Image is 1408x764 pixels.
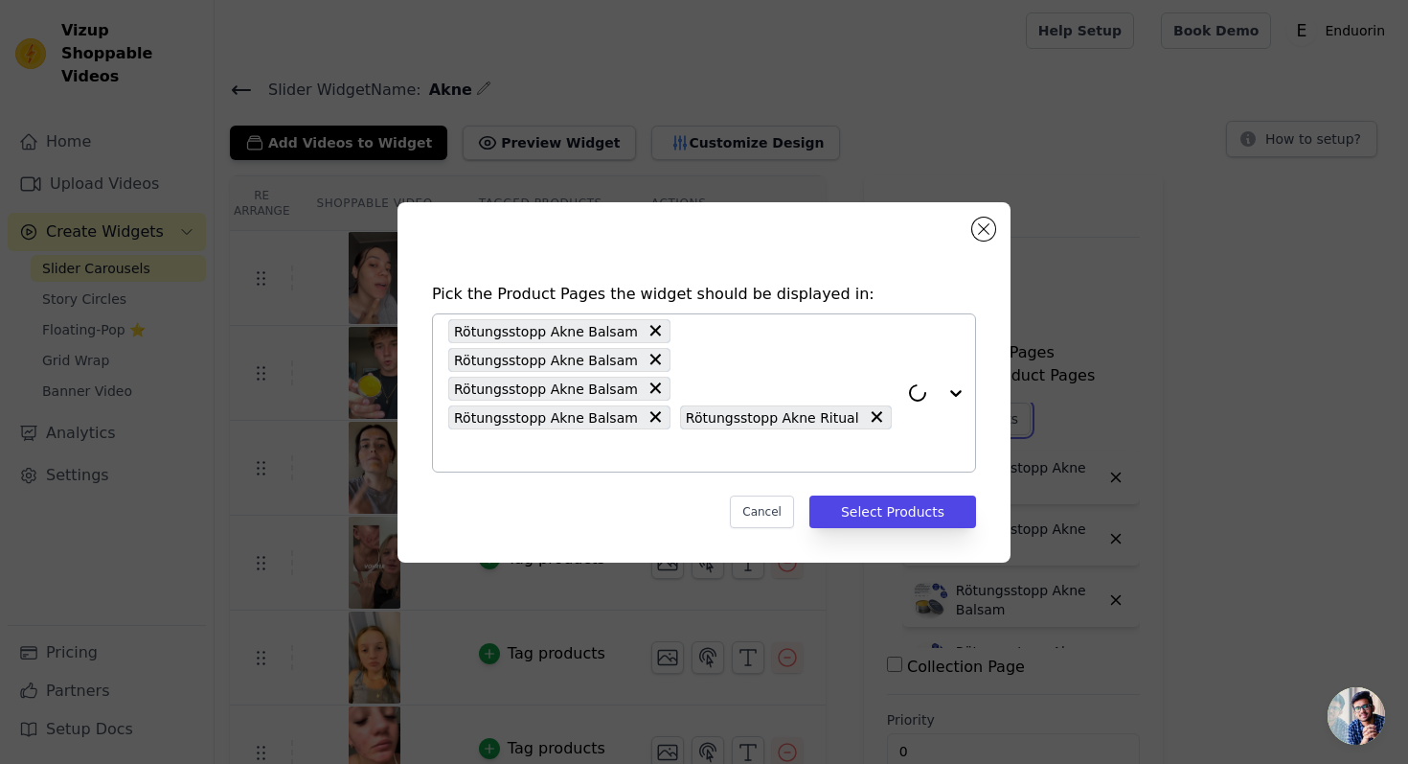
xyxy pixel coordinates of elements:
div: Open chat [1328,687,1385,745]
button: Select Products [809,496,976,528]
span: Rötungsstopp Akne Ritual [686,406,859,428]
h4: Pick the Product Pages the widget should be displayed in: [432,283,976,306]
button: Close modal [972,218,995,241]
span: Rötungsstopp Akne Balsam [454,320,638,342]
span: Rötungsstopp Akne Balsam [454,378,638,400]
button: Cancel [730,496,794,528]
span: Rötungsstopp Akne Balsam [454,406,638,428]
span: Rötungsstopp Akne Balsam [454,349,638,371]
